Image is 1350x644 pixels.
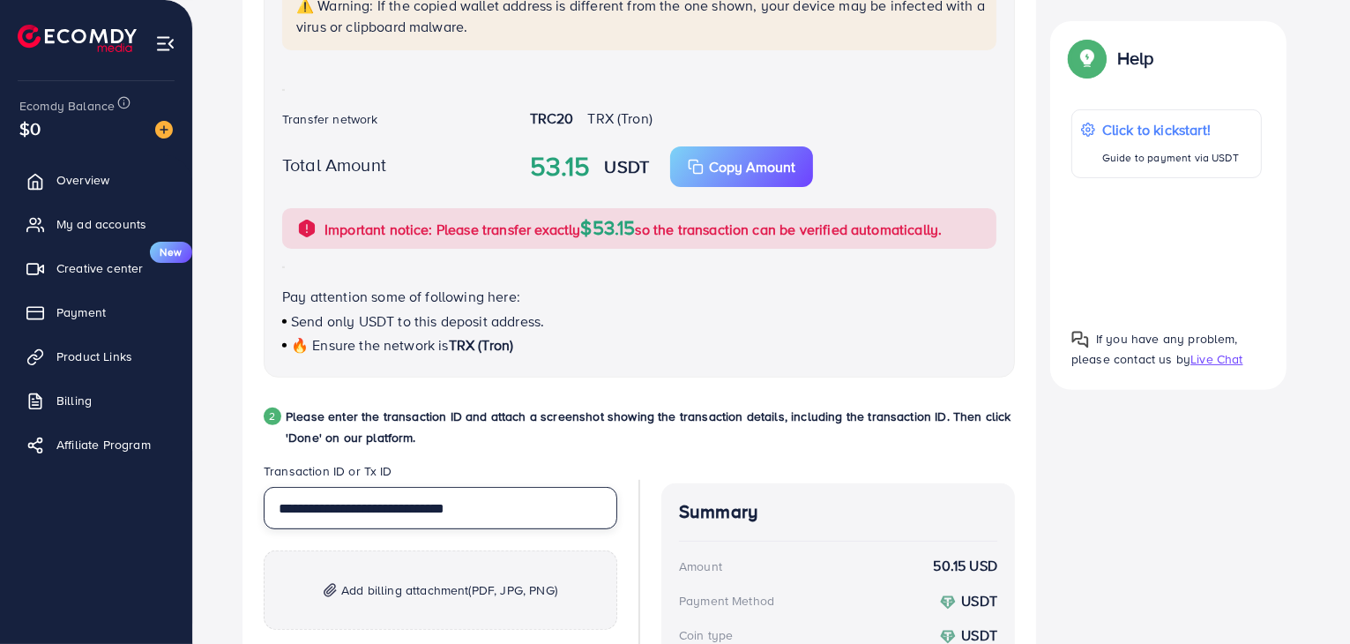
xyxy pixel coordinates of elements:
span: New [150,242,192,263]
span: If you have any problem, please contact us by [1071,330,1238,368]
strong: 53.15 [530,147,591,186]
div: 2 [264,408,281,425]
legend: Transaction ID or Tx ID [264,462,617,487]
span: Live Chat [1190,350,1242,368]
a: Creative centerNew [13,251,179,286]
h4: Summary [679,501,997,523]
span: TRX (Tron) [587,109,653,128]
span: Product Links [56,348,132,365]
a: Product Links [13,339,179,374]
span: Payment [56,303,106,321]
span: Affiliate Program [56,436,151,453]
span: 🔥 Ensure the network is [291,335,449,355]
strong: TRC20 [530,109,574,128]
img: coin [940,595,956,610]
label: Total Amount [282,152,386,177]
label: Transfer network [282,110,378,128]
span: Overview [56,171,109,189]
strong: USDT [961,591,997,610]
span: Billing [56,392,92,409]
img: Popup guide [1071,42,1103,74]
img: img [324,583,337,598]
div: Coin type [679,626,733,644]
div: Amount [679,558,722,575]
a: My ad accounts [13,206,179,242]
iframe: Chat [1275,565,1337,631]
a: Billing [13,383,179,418]
span: (PDF, JPG, PNG) [469,581,557,599]
span: $0 [19,116,41,141]
span: Ecomdy Balance [19,97,115,115]
p: Please enter the transaction ID and attach a screenshot showing the transaction details, includin... [286,406,1015,448]
img: alert [296,218,317,239]
p: Click to kickstart! [1102,119,1239,140]
strong: 50.15 USD [934,556,997,576]
img: logo [18,25,137,52]
span: Creative center [56,259,143,277]
img: image [155,121,173,139]
a: Overview [13,162,179,198]
p: Pay attention some of following here: [282,286,996,307]
img: menu [155,34,175,54]
span: Add billing attachment [341,580,557,601]
span: TRX (Tron) [449,335,514,355]
span: $53.15 [581,213,636,241]
p: Copy Amount [709,156,795,177]
button: Copy Amount [670,146,813,187]
p: Important notice: Please transfer exactly so the transaction can be verified automatically. [324,217,942,240]
img: Popup guide [1071,331,1089,348]
div: Payment Method [679,592,774,610]
span: My ad accounts [56,215,146,233]
a: Affiliate Program [13,427,179,462]
p: Help [1117,48,1154,69]
a: Payment [13,295,179,330]
p: Send only USDT to this deposit address. [282,311,996,332]
p: Guide to payment via USDT [1102,147,1239,168]
strong: USDT [604,154,649,179]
